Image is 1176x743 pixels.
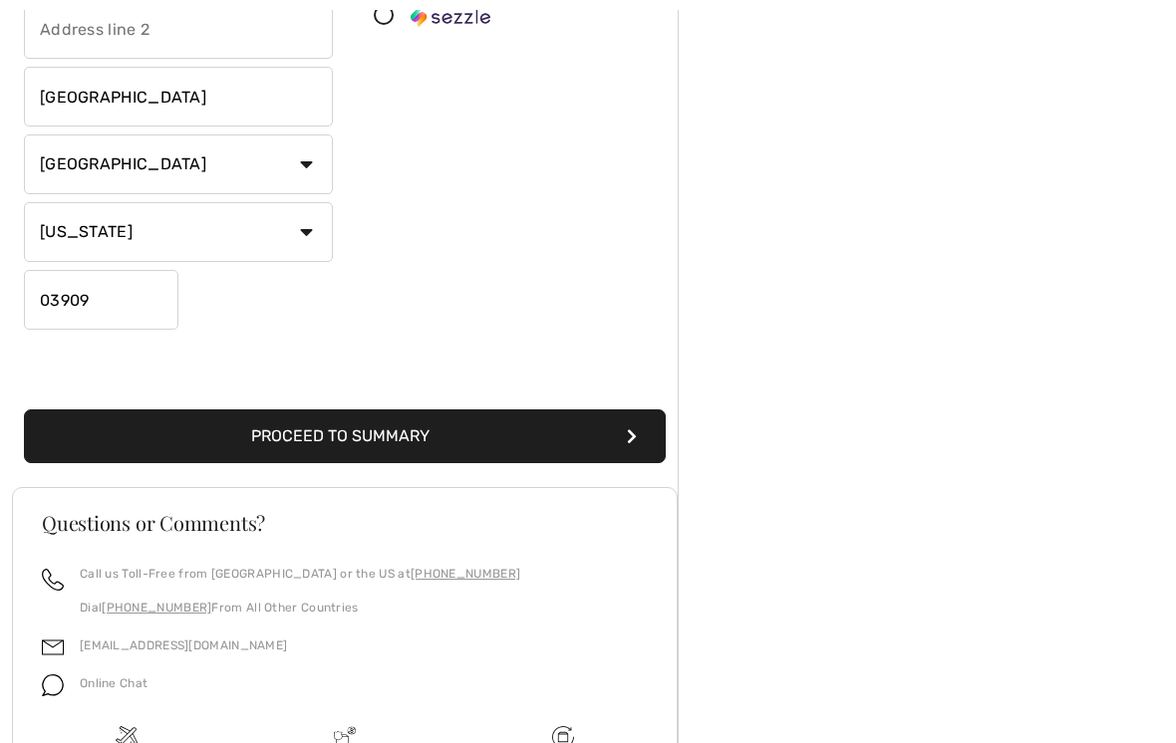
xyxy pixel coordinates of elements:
[80,599,520,617] p: Dial From All Other Countries
[42,674,64,696] img: chat
[411,7,490,27] img: Sezzle
[102,601,211,615] a: [PHONE_NUMBER]
[411,567,520,581] a: [PHONE_NUMBER]
[42,513,648,533] h3: Questions or Comments?
[42,569,64,591] img: call
[24,270,178,330] input: Zip/Postal Code
[42,636,64,658] img: email
[80,676,147,690] span: Online Chat
[24,67,333,126] input: City
[80,565,520,583] p: Call us Toll-Free from [GEOGRAPHIC_DATA] or the US at
[80,638,287,652] a: [EMAIL_ADDRESS][DOMAIN_NAME]
[24,409,666,463] button: Proceed to Summary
